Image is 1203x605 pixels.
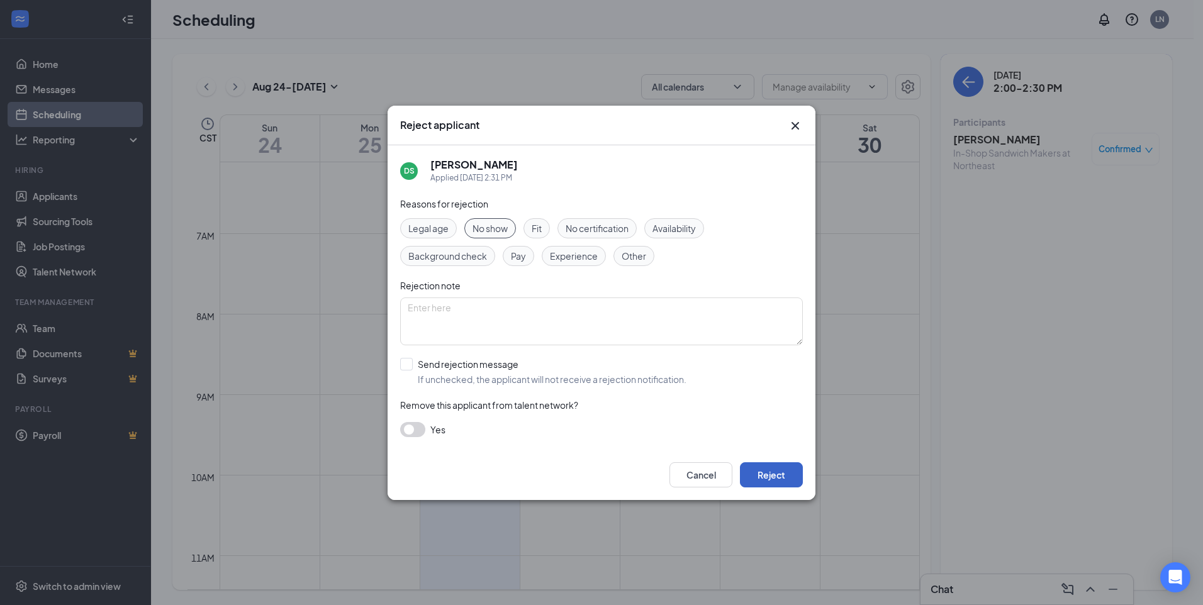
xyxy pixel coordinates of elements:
[408,221,449,235] span: Legal age
[740,462,803,487] button: Reject
[652,221,696,235] span: Availability
[622,249,646,263] span: Other
[532,221,542,235] span: Fit
[400,118,479,132] h3: Reject applicant
[408,249,487,263] span: Background check
[430,422,445,437] span: Yes
[550,249,598,263] span: Experience
[400,198,488,209] span: Reasons for rejection
[404,165,415,176] div: DS
[430,172,518,184] div: Applied [DATE] 2:31 PM
[669,462,732,487] button: Cancel
[473,221,508,235] span: No show
[788,118,803,133] button: Close
[788,118,803,133] svg: Cross
[511,249,526,263] span: Pay
[566,221,629,235] span: No certification
[430,158,518,172] h5: [PERSON_NAME]
[1160,562,1190,592] div: Open Intercom Messenger
[400,399,578,411] span: Remove this applicant from talent network?
[400,280,461,291] span: Rejection note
